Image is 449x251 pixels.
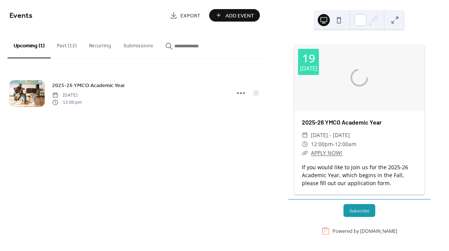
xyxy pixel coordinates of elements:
[83,31,117,58] button: Recurring
[52,82,125,90] span: 2025-26 YMCO Academic Year
[360,228,397,234] a: [DOMAIN_NAME]
[302,118,382,126] a: 2025-26 YMCO Academic Year
[8,31,51,58] button: Upcoming (1)
[52,92,82,99] span: [DATE]
[311,140,333,149] span: 12:00pm
[302,140,308,149] div: ​
[117,31,159,58] button: Submissions
[302,131,308,140] div: ​
[311,131,350,140] span: [DATE] - [DATE]
[300,65,317,71] div: [DATE]
[52,99,82,106] span: 12:00 pm
[9,8,33,23] span: Events
[343,204,375,217] button: Subscribe
[302,53,315,64] div: 19
[180,12,200,20] span: Export
[209,9,260,22] button: Add Event
[332,228,397,234] div: Powered by
[311,149,342,156] a: APPLY NOW!
[335,140,356,149] span: 12:00am
[302,148,308,157] div: ​
[294,163,424,187] div: If you would like to join us for the 2025-26 Academic Year, which begins in the Fall, please fill...
[52,81,125,90] a: 2025-26 YMCO Academic Year
[333,140,335,149] span: -
[51,31,83,58] button: Past (12)
[225,12,254,20] span: Add Event
[164,9,206,22] a: Export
